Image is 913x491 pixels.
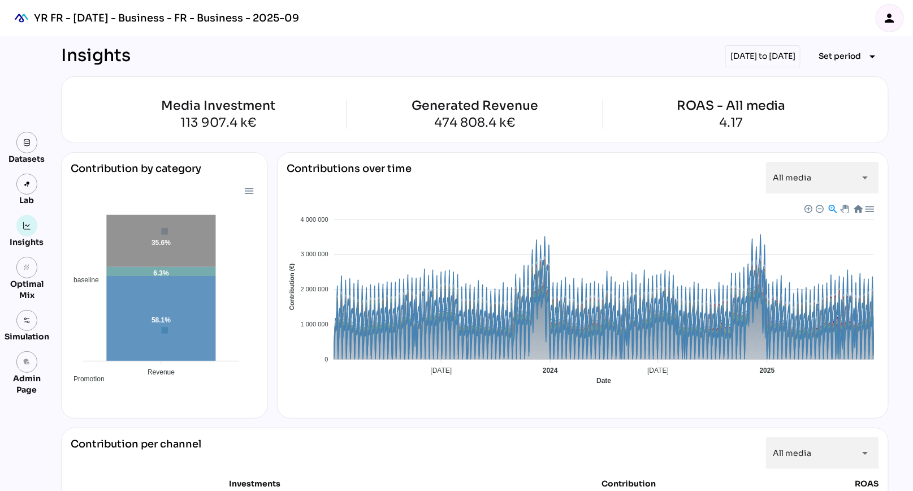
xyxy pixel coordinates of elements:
tspan: [DATE] [431,367,452,375]
tspan: 2025 [760,367,775,375]
tspan: 1 000 000 [301,321,328,328]
div: ROAS [855,478,879,489]
div: Contribution by category [71,162,258,184]
tspan: 4 000 000 [301,216,328,223]
tspan: 2 000 000 [301,286,328,293]
div: Reset Zoom [853,204,863,213]
i: person [883,11,897,25]
div: ROAS - All media [677,100,786,112]
div: 474 808.4 k€ [412,117,538,129]
div: Datasets [9,153,45,165]
tspan: [DATE] [647,367,669,375]
text: Date [596,377,611,385]
i: arrow_drop_down [866,50,880,63]
div: [DATE] to [DATE] [725,45,801,67]
img: lab.svg [23,180,31,188]
div: Menu [244,186,253,195]
div: Contributions over time [287,162,412,193]
div: Contribution per channel [71,437,201,469]
span: All media [773,173,811,183]
tspan: 2024 [543,367,558,375]
div: mediaROI [9,6,34,31]
button: Expand "Set period" [810,46,889,67]
div: 113 907.4 k€ [90,117,346,129]
img: graph.svg [23,222,31,230]
tspan: 3 000 000 [301,251,328,258]
div: Optimal Mix [5,278,49,301]
span: baseline [65,276,99,284]
img: settings.svg [23,317,31,325]
div: Menu [864,204,874,213]
div: Zoom Out [815,204,823,212]
span: All media [773,448,811,458]
div: Media Investment [90,100,346,112]
div: Lab [15,195,40,206]
i: arrow_drop_down [859,171,872,184]
div: 4.17 [677,117,786,129]
div: YR FR - [DATE] - Business - FR - Business - 2025-09 [34,11,299,25]
span: Set period [819,49,862,63]
div: Investments [71,478,439,489]
tspan: 0 [325,356,328,363]
div: Insights [10,236,44,248]
div: Insights [61,45,131,67]
i: arrow_drop_down [859,446,872,460]
img: data.svg [23,139,31,147]
tspan: Revenue [148,369,175,377]
div: Simulation [5,331,49,342]
div: Panning [841,205,847,212]
span: Promotion [65,375,105,383]
div: Generated Revenue [412,100,538,112]
div: Contribution [514,478,743,489]
text: Contribution (€) [288,264,295,311]
div: Selection Zoom [828,204,837,213]
i: grain [23,264,31,272]
div: Zoom In [804,204,812,212]
i: admin_panel_settings [23,358,31,366]
div: Admin Page [5,373,49,395]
